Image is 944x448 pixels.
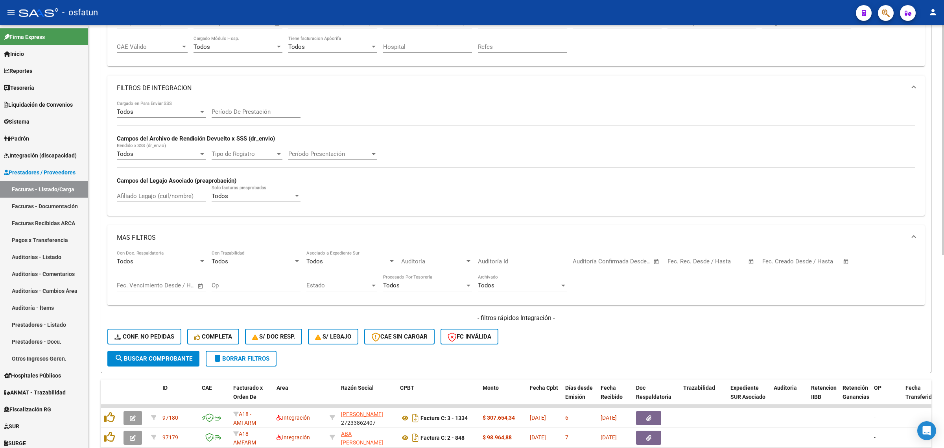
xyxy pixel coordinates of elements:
mat-icon: person [928,7,938,17]
span: Borrar Filtros [213,355,269,362]
input: Fecha inicio [573,258,605,265]
strong: $ 307.654,34 [483,415,515,421]
span: [DATE] [530,434,546,441]
input: Fecha fin [706,258,745,265]
div: Open Intercom Messenger [917,421,936,440]
input: Fecha fin [612,258,650,265]
span: Razón Social [341,385,374,391]
datatable-header-cell: Retención Ganancias [839,380,871,414]
span: Padrón [4,134,29,143]
button: Conf. no pedidas [107,329,181,344]
input: Fecha inicio [117,282,149,289]
strong: Factura C: 2 - 848 [420,435,465,441]
span: Integración (discapacidad) [4,151,77,160]
span: Completa [194,333,232,340]
span: Fecha Transferido [905,385,935,400]
datatable-header-cell: Días desde Emisión [562,380,597,414]
strong: Factura C: 3 - 1334 [420,415,468,421]
span: ANMAT - Trazabilidad [4,388,66,397]
span: - [874,415,876,421]
datatable-header-cell: Trazabilidad [680,380,727,414]
mat-expansion-panel-header: FILTROS DE INTEGRACION [107,76,925,101]
span: S/ Doc Resp. [252,333,295,340]
span: Período Presentación [288,150,370,157]
span: Firma Express [4,33,45,41]
h4: - filtros rápidos Integración - [107,314,925,322]
button: Open calendar [273,19,282,28]
input: Fecha inicio [667,258,699,265]
datatable-header-cell: OP [871,380,902,414]
button: S/ legajo [308,329,358,344]
span: 7 [565,434,568,441]
input: Fecha inicio [762,258,794,265]
span: Todos [117,258,133,265]
datatable-header-cell: CPBT [397,380,479,414]
input: Fecha fin [801,258,839,265]
span: Fecha Recibido [601,385,623,400]
button: Completa [187,329,239,344]
span: FC Inválida [448,333,491,340]
span: Sistema [4,117,29,126]
span: Retencion IIBB [811,385,837,400]
button: CAE SIN CARGAR [364,329,435,344]
mat-icon: search [114,354,124,363]
span: ABA [PERSON_NAME] [341,431,383,446]
span: Buscar Comprobante [114,355,192,362]
strong: Campos del Legajo Asociado (preaprobación) [117,177,236,184]
span: Facturado x Orden De [233,385,263,400]
span: Días desde Emisión [565,385,593,400]
span: Todos [117,150,133,157]
datatable-header-cell: Area [273,380,326,414]
span: Todos [194,43,210,50]
span: Hospitales Públicos [4,371,61,380]
button: Open calendar [652,257,661,266]
datatable-header-cell: Doc Respaldatoria [633,380,680,414]
span: Expediente SUR Asociado [730,385,765,400]
strong: $ 98.964,88 [483,434,512,441]
span: Fiscalización RG [4,405,51,414]
span: Area [277,385,288,391]
span: - osfatun [62,4,98,21]
span: Trazabilidad [683,385,715,391]
span: Monto [483,385,499,391]
span: Retención Ganancias [843,385,869,400]
span: CAE Válido [117,43,181,50]
span: Todos [117,108,133,115]
mat-icon: menu [6,7,16,17]
button: Borrar Filtros [206,351,277,367]
mat-icon: delete [213,354,222,363]
span: Inicio [4,50,24,58]
span: SUR [4,422,19,431]
span: [PERSON_NAME] [341,411,383,417]
span: ID [162,385,168,391]
span: Todos [212,193,228,200]
i: Descargar documento [410,412,420,424]
span: 97179 [162,434,178,441]
button: Open calendar [842,257,851,266]
div: FILTROS DE INTEGRACION [107,101,925,215]
mat-expansion-panel-header: MAS FILTROS [107,225,925,250]
span: Todos [288,43,305,50]
div: MAS FILTROS [107,250,925,305]
button: FC Inválida [441,329,498,344]
span: Tesorería [4,83,34,92]
mat-panel-title: FILTROS DE INTEGRACION [117,84,906,93]
span: Todos [212,258,228,265]
button: Open calendar [196,281,205,291]
span: Fecha Cpbt [530,385,558,391]
span: CPBT [400,385,414,391]
span: Auditoria [774,385,797,391]
button: S/ Doc Resp. [245,329,302,344]
span: Auditoría [401,258,465,265]
span: CAE SIN CARGAR [371,333,428,340]
mat-panel-title: MAS FILTROS [117,233,906,242]
datatable-header-cell: Facturado x Orden De [230,380,273,414]
span: Liquidación de Convenios [4,100,73,109]
div: 27233862407 [341,410,394,426]
span: A18 - AMFARM [233,411,256,426]
datatable-header-cell: Fecha Recibido [597,380,633,414]
span: 97180 [162,415,178,421]
span: Conf. no pedidas [114,333,174,340]
datatable-header-cell: CAE [199,380,230,414]
span: S/ legajo [315,333,351,340]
